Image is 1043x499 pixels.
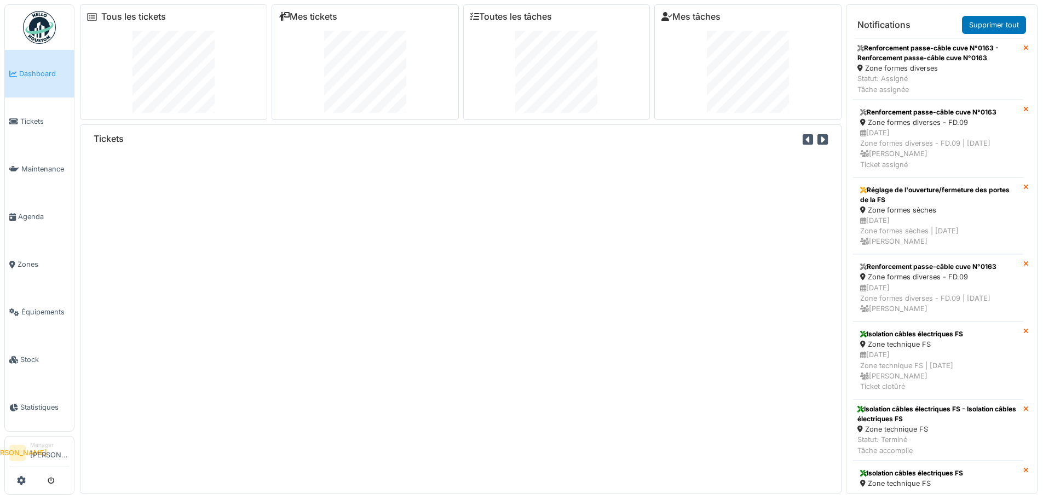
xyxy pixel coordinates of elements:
a: Tickets [5,97,74,145]
li: [PERSON_NAME] [30,441,70,464]
div: Isolation câbles électriques FS [860,329,1016,339]
span: Agenda [18,211,70,222]
a: Supprimer tout [962,16,1026,34]
span: Stock [20,354,70,365]
a: Renforcement passe-câble cuve N°0163 - Renforcement passe-câble cuve N°0163 Zone formes diverses ... [853,38,1023,100]
a: Isolation câbles électriques FS Zone technique FS [DATE]Zone technique FS | [DATE] [PERSON_NAME]T... [853,322,1023,399]
a: Toutes les tâches [470,12,552,22]
div: Manager [30,441,70,449]
div: Statut: Assigné Tâche assignée [857,73,1019,94]
div: Renforcement passe-câble cuve N°0163 [860,107,1016,117]
img: Badge_color-CXgf-gQk.svg [23,11,56,44]
h6: Tickets [94,134,124,144]
a: Maintenance [5,145,74,193]
div: [DATE] Zone formes diverses - FD.09 | [DATE] [PERSON_NAME] [860,283,1016,314]
div: [DATE] Zone formes diverses - FD.09 | [DATE] [PERSON_NAME] Ticket assigné [860,128,1016,170]
div: [DATE] Zone technique FS | [DATE] [PERSON_NAME] Ticket clotûré [860,349,1016,392]
div: Zone formes diverses [857,63,1019,73]
a: Dashboard [5,50,74,97]
a: [PERSON_NAME] Manager[PERSON_NAME] [9,441,70,467]
div: Zone technique FS [857,424,1019,434]
a: Statistiques [5,383,74,431]
span: Zones [18,259,70,269]
div: Renforcement passe-câble cuve N°0163 [860,262,1016,272]
div: Isolation câbles électriques FS [860,468,1016,478]
a: Tous les tickets [101,12,166,22]
a: Réglage de l'ouverture/fermeture des portes de la FS Zone formes sèches [DATE]Zone formes sèches ... [853,177,1023,255]
a: Agenda [5,193,74,240]
span: Statistiques [20,402,70,412]
div: Renforcement passe-câble cuve N°0163 - Renforcement passe-câble cuve N°0163 [857,43,1019,63]
span: Maintenance [21,164,70,174]
div: Zone formes sèches [860,205,1016,215]
a: Équipements [5,288,74,336]
a: Mes tâches [661,12,721,22]
li: [PERSON_NAME] [9,445,26,461]
a: Mes tickets [279,12,337,22]
a: Isolation câbles électriques FS - Isolation câbles électriques FS Zone technique FS Statut: Termi... [853,399,1023,461]
div: Isolation câbles électriques FS - Isolation câbles électriques FS [857,404,1019,424]
a: Renforcement passe-câble cuve N°0163 Zone formes diverses - FD.09 [DATE]Zone formes diverses - FD... [853,254,1023,322]
div: [DATE] Zone formes sèches | [DATE] [PERSON_NAME] [860,215,1016,247]
div: Zone technique FS [860,339,1016,349]
span: Dashboard [19,68,70,79]
div: Réglage de l'ouverture/fermeture des portes de la FS [860,185,1016,205]
a: Zones [5,240,74,288]
div: Zone technique FS [860,478,1016,489]
span: Équipements [21,307,70,317]
span: Tickets [20,116,70,127]
div: Zone formes diverses - FD.09 [860,272,1016,282]
a: Stock [5,336,74,383]
h6: Notifications [857,20,911,30]
a: Renforcement passe-câble cuve N°0163 Zone formes diverses - FD.09 [DATE]Zone formes diverses - FD... [853,100,1023,177]
div: Zone formes diverses - FD.09 [860,117,1016,128]
div: Statut: Terminé Tâche accomplie [857,434,1019,455]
